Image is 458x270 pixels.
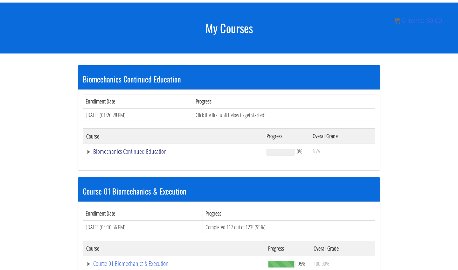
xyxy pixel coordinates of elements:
[297,148,302,155] span: 0%
[83,75,375,83] h3: Biomechanics Continued Education
[86,148,260,155] a: Biomechanics Continued Education
[402,17,406,24] span: 0
[298,260,306,267] span: 95%
[203,207,375,221] th: Progress
[83,241,265,256] th: Course
[203,220,375,234] td: Completed 117 out of 123! (95%)
[86,260,262,267] a: Course 01 Biomechanics & Execution
[309,129,375,144] th: Overall Grade
[193,108,375,122] td: Click the first unit below to get started!
[83,129,263,144] th: Course
[426,17,442,24] bdi: 0.00
[83,95,193,108] th: Enrollment Date
[394,17,442,24] a: 0 items: $0.00
[263,129,309,144] th: Progress
[193,95,375,108] th: Progress
[83,220,203,234] td: [DATE] (04:10:56 PM)
[265,241,310,256] th: Progress
[83,108,193,122] td: [DATE] (01:26:28 PM)
[426,17,430,24] span: $
[83,207,203,221] th: Enrollment Date
[310,241,375,256] th: Overall Grade
[309,144,375,159] td: N/A
[83,187,375,195] h3: Course 01 Biomechanics & Execution
[407,17,424,24] span: items:
[394,18,400,24] img: icon11.png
